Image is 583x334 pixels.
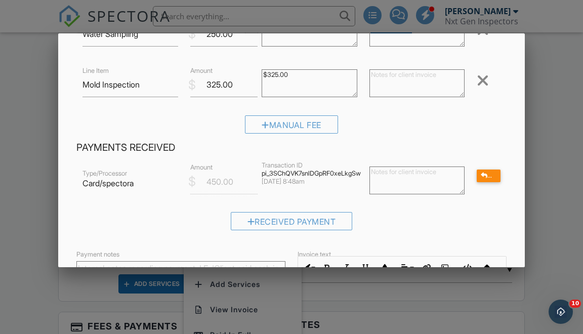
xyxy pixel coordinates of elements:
[82,170,178,178] div: Type/Processor
[188,25,196,43] div: $
[397,258,416,277] button: Align
[476,258,495,277] button: Clear Formatting
[337,258,356,277] button: Italic (⌘I)
[188,173,196,190] div: $
[262,170,357,178] div: pi_3SChQVK7snlDGpRF0xeLkgSw
[231,212,353,230] div: Received Payment
[549,300,573,324] iframe: Intercom live chat
[298,250,331,259] label: Invoice text
[416,258,435,277] button: Insert Link (⌘K)
[82,66,109,75] label: Line Item
[245,115,338,134] div: Manual Fee
[477,170,501,182] div: Refund
[188,76,196,94] div: $
[190,163,213,172] label: Amount
[231,219,353,229] a: Received Payment
[190,66,213,75] label: Amount
[76,141,507,154] h4: Payments Received
[298,258,317,277] button: Inline Style
[477,170,501,180] a: Refund
[262,69,357,97] textarea: $325.00
[82,178,178,189] p: Card/spectora
[245,122,338,132] a: Manual Fee
[356,258,375,277] button: Underline (⌘U)
[262,178,357,186] div: [DATE] 8:48am
[435,258,454,277] button: Insert Image (⌘P)
[457,258,476,277] button: Code View
[375,258,394,277] button: Colors
[317,258,337,277] button: Bold (⌘B)
[569,300,581,308] span: 10
[262,161,357,170] div: Transaction ID
[76,250,119,259] label: Payment notes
